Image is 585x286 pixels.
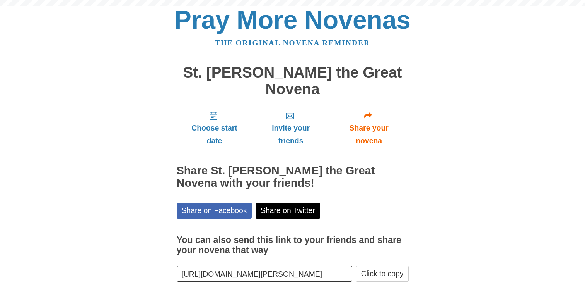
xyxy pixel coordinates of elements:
a: Share your novena [329,105,409,151]
a: The original novena reminder [215,39,370,47]
span: Share your novena [337,122,401,147]
a: Share on Twitter [256,203,320,219]
a: Choose start date [177,105,252,151]
span: Choose start date [184,122,245,147]
h3: You can also send this link to your friends and share your novena that way [177,235,409,255]
h1: St. [PERSON_NAME] the Great Novena [177,64,409,97]
h2: Share St. [PERSON_NAME] the Great Novena with your friends! [177,165,409,190]
span: Invite your friends [260,122,321,147]
a: Share on Facebook [177,203,252,219]
a: Pray More Novenas [174,5,411,34]
a: Invite your friends [252,105,329,151]
button: Click to copy [356,266,409,282]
